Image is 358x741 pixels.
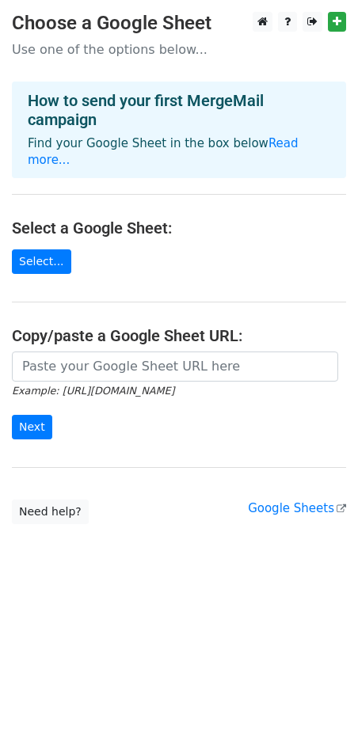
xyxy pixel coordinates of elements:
a: Read more... [28,136,299,167]
h4: Select a Google Sheet: [12,218,346,237]
a: Need help? [12,500,89,524]
a: Select... [12,249,71,274]
h4: How to send your first MergeMail campaign [28,91,330,129]
a: Google Sheets [248,501,346,515]
h4: Copy/paste a Google Sheet URL: [12,326,346,345]
input: Paste your Google Sheet URL here [12,351,338,382]
p: Use one of the options below... [12,41,346,58]
p: Find your Google Sheet in the box below [28,135,330,169]
small: Example: [URL][DOMAIN_NAME] [12,385,174,397]
h3: Choose a Google Sheet [12,12,346,35]
input: Next [12,415,52,439]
